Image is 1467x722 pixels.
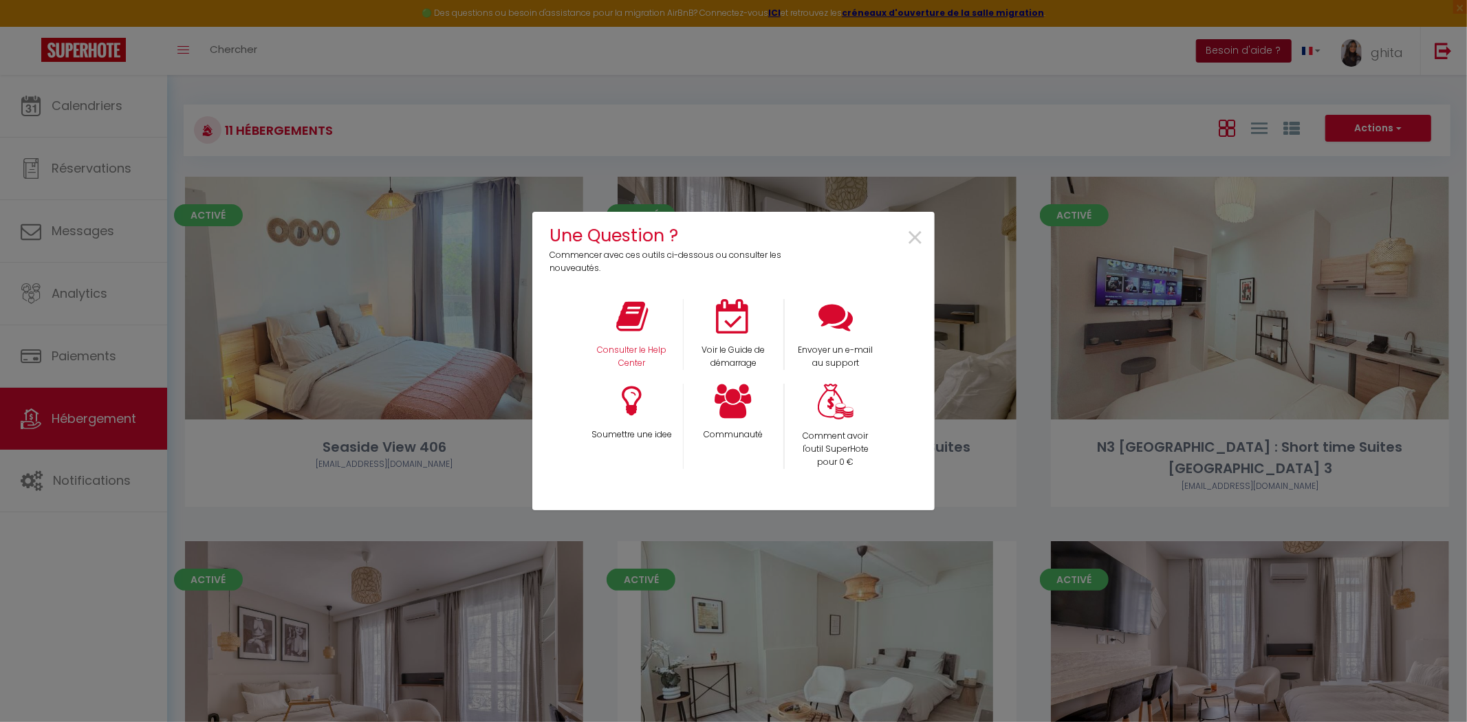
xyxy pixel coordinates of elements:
[906,223,924,254] button: Close
[550,249,791,275] p: Commencer avec ces outils ci-dessous ou consulter les nouveautés.
[590,428,674,441] p: Soumettre une idee
[11,6,52,47] button: Ouvrir le widget de chat LiveChat
[906,217,924,260] span: ×
[590,344,674,370] p: Consulter le Help Center
[693,428,775,441] p: Communauté
[550,222,791,249] h4: Une Question ?
[794,344,878,370] p: Envoyer un e-mail au support
[818,384,854,420] img: Money bag
[794,430,878,469] p: Comment avoir l'outil SuperHote pour 0 €
[693,344,775,370] p: Voir le Guide de démarrage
